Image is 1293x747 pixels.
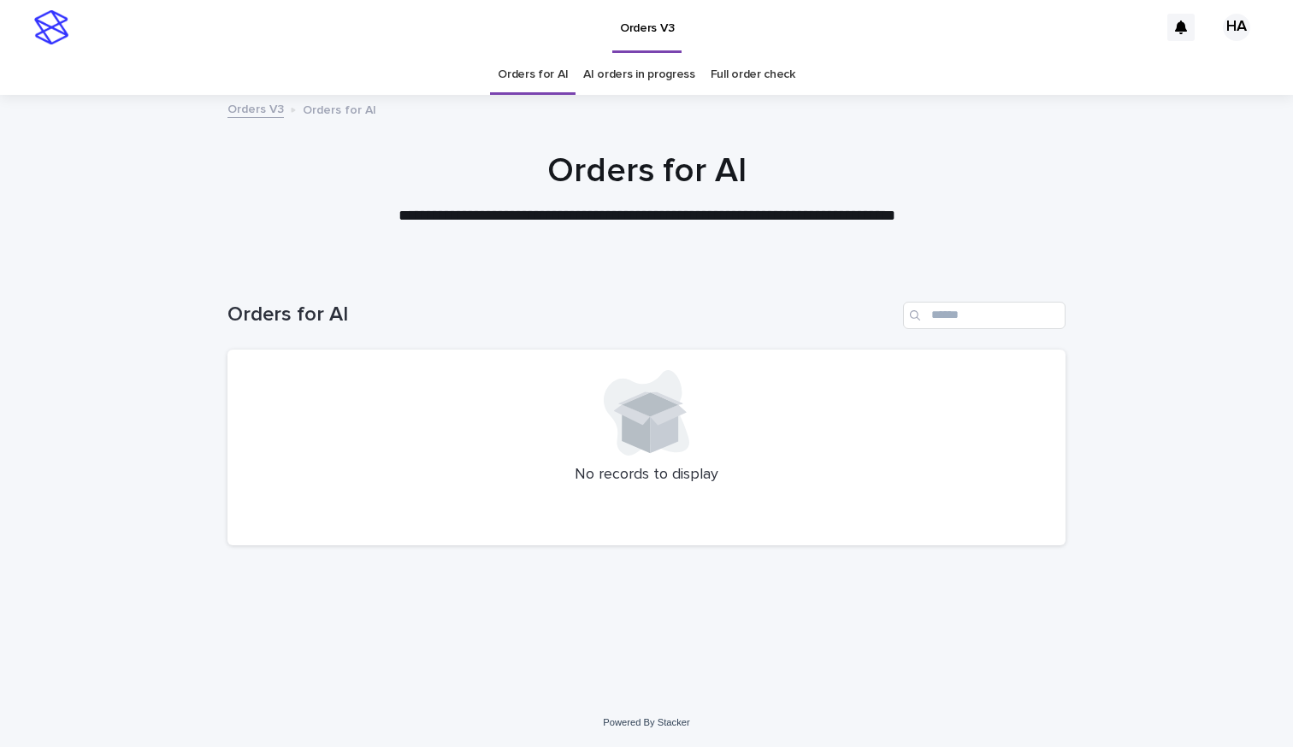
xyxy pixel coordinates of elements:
[34,10,68,44] img: stacker-logo-s-only.png
[227,303,896,327] h1: Orders for AI
[903,302,1066,329] input: Search
[227,150,1066,191] h1: Orders for AI
[248,466,1045,485] p: No records to display
[1223,14,1250,41] div: HA
[583,55,695,95] a: AI orders in progress
[227,98,284,118] a: Orders V3
[711,55,795,95] a: Full order check
[498,55,568,95] a: Orders for AI
[303,99,376,118] p: Orders for AI
[603,717,689,727] a: Powered By Stacker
